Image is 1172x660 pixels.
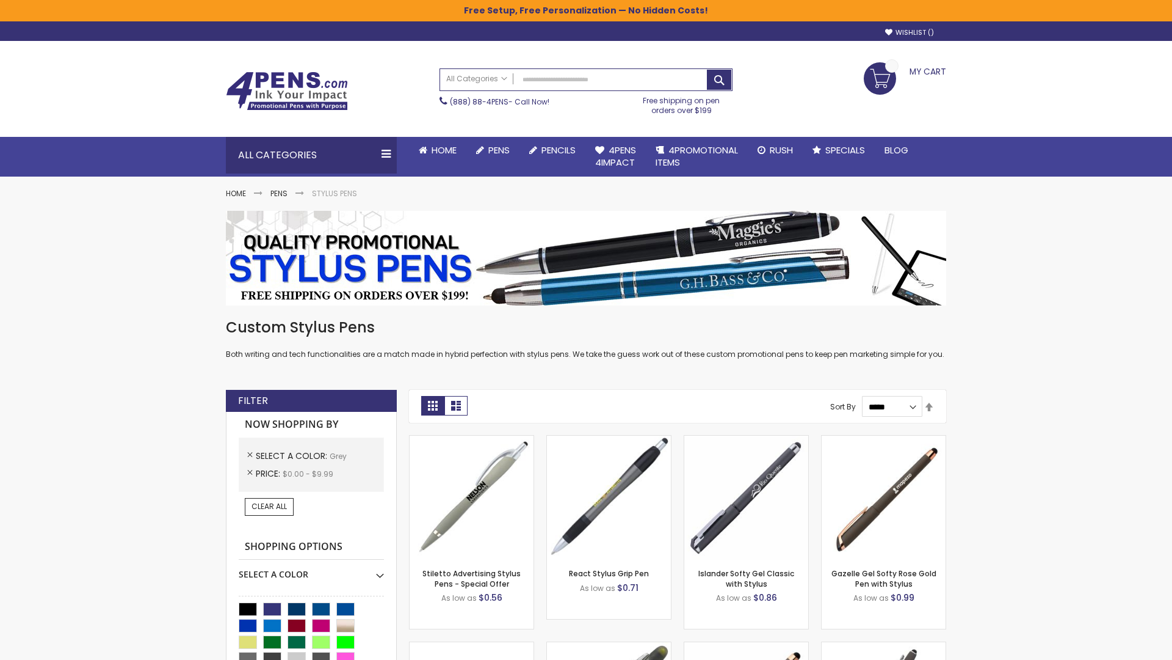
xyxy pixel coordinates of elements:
strong: Grid [421,396,444,416]
a: 4PROMOTIONALITEMS [646,137,748,177]
span: Price [256,468,283,480]
a: All Categories [440,69,513,89]
a: Home [409,137,466,164]
a: React Stylus Grip Pen [569,568,649,579]
a: Specials [803,137,875,164]
span: As low as [853,593,889,603]
span: - Call Now! [450,97,549,107]
span: Pens [488,144,510,156]
a: Custom Soft Touch® Metal Pens with Stylus-Grey [822,642,946,652]
div: All Categories [226,137,397,174]
img: Gazelle Gel Softy Rose Gold Pen with Stylus-Grey [822,436,946,560]
div: Free shipping on pen orders over $199 [631,91,733,116]
a: React Stylus Grip Pen-Grey [547,435,671,446]
div: Both writing and tech functionalities are a match made in hybrid perfection with stylus pens. We ... [226,318,946,360]
a: Stiletto Advertising Stylus Pens-Grey [410,435,534,446]
a: Home [226,188,246,199]
a: Stiletto Advertising Stylus Pens - Special Offer [422,568,521,588]
strong: Stylus Pens [312,188,357,199]
span: Grey [330,451,347,461]
span: Blog [884,144,908,156]
strong: Now Shopping by [239,412,384,438]
label: Sort By [830,402,856,412]
img: React Stylus Grip Pen-Grey [547,436,671,560]
a: Islander Softy Gel Classic with Stylus [698,568,794,588]
span: Home [432,144,457,156]
span: Select A Color [256,450,330,462]
strong: Shopping Options [239,534,384,560]
span: $0.99 [891,592,914,604]
span: $0.56 [479,592,502,604]
a: Gazelle Gel Softy Rose Gold Pen with Stylus-Grey [822,435,946,446]
span: $0.71 [617,582,638,594]
a: (888) 88-4PENS [450,97,508,107]
div: Select A Color [239,560,384,581]
span: $0.00 - $9.99 [283,469,333,479]
span: As low as [716,593,751,603]
span: Specials [825,144,865,156]
a: Islander Softy Rose Gold Gel Pen with Stylus-Grey [684,642,808,652]
strong: Filter [238,394,268,408]
span: 4Pens 4impact [595,144,636,169]
a: Pens [270,188,288,199]
img: Stylus Pens [226,211,946,306]
img: Stiletto Advertising Stylus Pens-Grey [410,436,534,560]
a: Clear All [245,498,294,515]
img: Islander Softy Gel Classic with Stylus-Grey [684,436,808,560]
span: 4PROMOTIONAL ITEMS [656,144,738,169]
span: $0.86 [753,592,777,604]
h1: Custom Stylus Pens [226,318,946,337]
span: All Categories [446,74,507,84]
img: 4Pens Custom Pens and Promotional Products [226,71,348,111]
a: 4Pens4impact [585,137,646,177]
span: Pencils [541,144,576,156]
a: Rush [748,137,803,164]
span: Rush [770,144,793,156]
a: Blog [875,137,918,164]
span: As low as [441,593,477,603]
span: Clear All [251,501,287,512]
a: Wishlist [885,28,934,37]
a: Pens [466,137,519,164]
a: Islander Softy Gel Classic with Stylus-Grey [684,435,808,446]
a: Gazelle Gel Softy Rose Gold Pen with Stylus [831,568,936,588]
a: Souvenir® Jalan Highlighter Stylus Pen Combo-Grey [547,642,671,652]
span: As low as [580,583,615,593]
a: Pencils [519,137,585,164]
a: Cyber Stylus 0.7mm Fine Point Gel Grip Pen-Grey [410,642,534,652]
